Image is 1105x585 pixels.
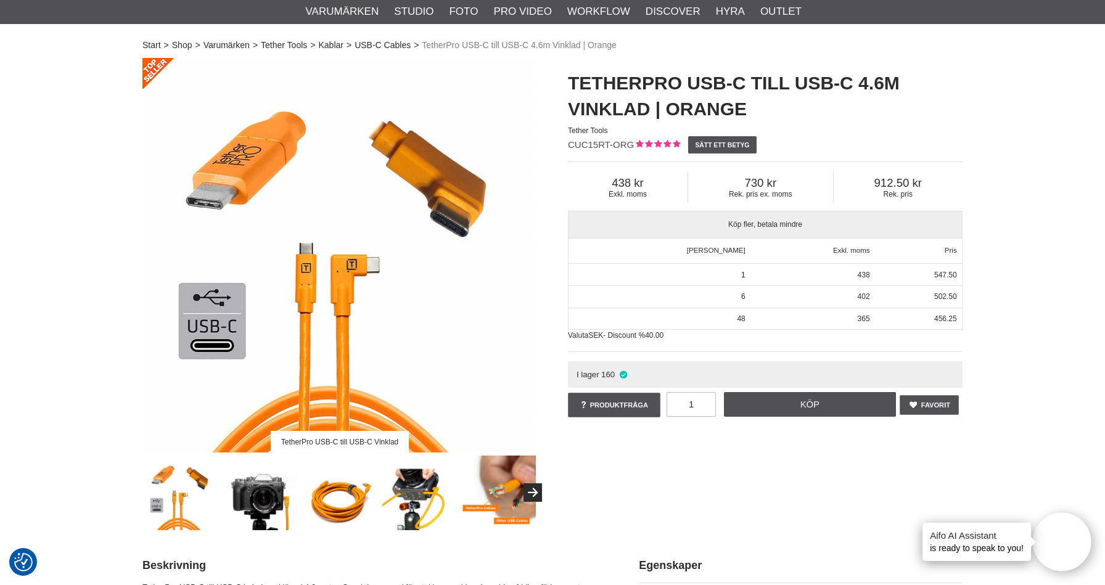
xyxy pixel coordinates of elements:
[834,176,963,190] span: 912.50
[172,39,192,52] a: Shop
[687,247,746,254] span: [PERSON_NAME]
[568,139,634,150] span: CUC15RT-ORG
[603,331,645,340] span: - Discount %
[142,39,161,52] a: Start
[688,136,757,153] a: Sätt ett betyg
[645,331,663,340] span: 40.00
[834,190,963,198] span: Rek. pris
[639,558,963,573] h2: Egenskaper
[568,190,688,198] span: Exkl. moms
[588,331,603,340] span: SEK
[567,4,630,20] a: Workflow
[449,4,478,20] a: Foto
[934,271,957,279] span: 547.50
[945,247,957,254] span: Pris
[568,393,660,417] a: Produktfråga
[422,39,616,52] span: TetherPro USB-C till USB-C 4.6m Vinklad | Orange
[934,314,957,323] span: 456.25
[634,139,680,152] div: Kundbetyg: 5.00
[688,190,833,198] span: Rek. pris ex. moms
[195,39,200,52] span: >
[14,551,33,573] button: Samtyckesinställningar
[203,39,250,52] a: Varumärken
[568,70,963,122] h1: TetherPro USB-C till USB-C 4.6m Vinklad | Orange
[568,331,588,340] span: Valuta
[568,176,688,190] span: 438
[394,4,433,20] a: Studio
[14,553,33,571] img: Revisit consent button
[922,523,1031,561] div: is ready to speak to you!
[858,292,870,301] span: 402
[688,176,833,190] span: 730
[303,456,377,530] img: Kabellängd 4,6 meter, specialanpassad för bildfil
[577,370,599,379] span: I lager
[741,271,746,279] span: 1
[142,558,608,573] h2: Beskrivning
[142,58,537,452] img: TetherPro USB-C till USB-C Vinklad
[347,39,351,52] span: >
[271,431,409,452] div: TetherPro USB-C till USB-C Vinklad
[934,292,957,301] span: 502.50
[223,456,298,530] img: Vinklad kontakt förenklar hanteringen
[646,4,700,20] a: Discover
[462,456,536,530] img: Tether Pro Cables
[310,39,315,52] span: >
[306,4,379,20] a: Varumärken
[930,529,1024,542] h4: Aifo AI Assistant
[569,211,962,238] span: Köp fler, betala mindre
[568,126,607,135] span: Tether Tools
[382,456,457,530] img: TetherBlock låser kabeln och skyddar kamera
[858,271,870,279] span: 438
[164,39,169,52] span: >
[601,370,615,379] span: 160
[253,39,258,52] span: >
[144,456,218,530] img: TetherPro USB-C till USB-C Vinklad
[716,4,745,20] a: Hyra
[737,314,745,323] span: 48
[724,392,897,417] a: Köp
[414,39,419,52] span: >
[833,247,870,254] span: Exkl. moms
[318,39,343,52] a: Kablar
[355,39,411,52] a: USB-C Cables
[858,314,870,323] span: 365
[261,39,307,52] a: Tether Tools
[741,292,746,301] span: 6
[900,395,958,415] a: Favorit
[760,4,802,20] a: Outlet
[524,483,542,502] button: Next
[618,370,628,379] i: I lager
[493,4,551,20] a: Pro Video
